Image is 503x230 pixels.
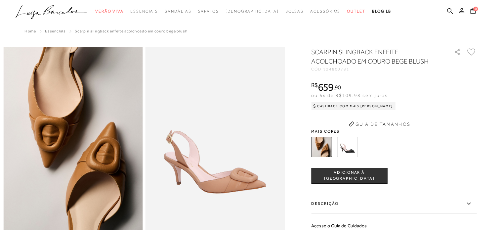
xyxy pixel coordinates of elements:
label: Descrição [311,194,477,213]
div: Cashback com Mais [PERSON_NAME] [311,102,396,110]
span: Bolsas [285,9,304,14]
a: Essenciais [45,29,65,33]
span: Mais cores [311,129,477,133]
img: SCARPIN SLINGBACK ENFEITE ACOLCHOADO EM COURO BEGE BLUSH [311,137,332,157]
span: ADICIONAR À [GEOGRAPHIC_DATA] [312,170,387,181]
a: BLOG LB [372,5,391,18]
span: Sapatos [198,9,219,14]
span: ou 6x de R$109,98 sem juros [311,93,388,98]
span: 659 [318,81,333,93]
a: categoryNavScreenReaderText [165,5,191,18]
a: noSubCategoriesText [226,5,279,18]
span: Acessórios [310,9,340,14]
span: 90 [335,84,341,91]
a: categoryNavScreenReaderText [285,5,304,18]
a: categoryNavScreenReaderText [95,5,124,18]
span: Outlet [347,9,365,14]
button: 0 [468,7,478,16]
a: categoryNavScreenReaderText [130,5,158,18]
span: SCARPIN SLINGBACK ENFEITE ACOLCHOADO EM COURO BEGE BLUSH [75,29,188,33]
span: Essenciais [130,9,158,14]
span: [DEMOGRAPHIC_DATA] [226,9,279,14]
span: 0 [473,7,478,11]
a: Acesse o Guia de Cuidados [311,223,367,228]
button: ADICIONAR À [GEOGRAPHIC_DATA] [311,168,387,184]
span: 124800781 [323,67,350,71]
a: Home [24,29,36,33]
span: BLOG LB [372,9,391,14]
img: SCARPIN SLINGBACK ENFEITE ACOLCHOADO EM COURO PRETO [337,137,357,157]
span: Sandálias [165,9,191,14]
i: , [333,84,341,90]
button: Guia de Tamanhos [346,119,412,129]
span: Verão Viva [95,9,124,14]
h1: SCARPIN SLINGBACK ENFEITE ACOLCHOADO EM COURO BEGE BLUSH [311,47,435,66]
i: R$ [311,82,318,88]
a: categoryNavScreenReaderText [198,5,219,18]
div: CÓD: [311,67,443,71]
a: categoryNavScreenReaderText [347,5,365,18]
a: categoryNavScreenReaderText [310,5,340,18]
